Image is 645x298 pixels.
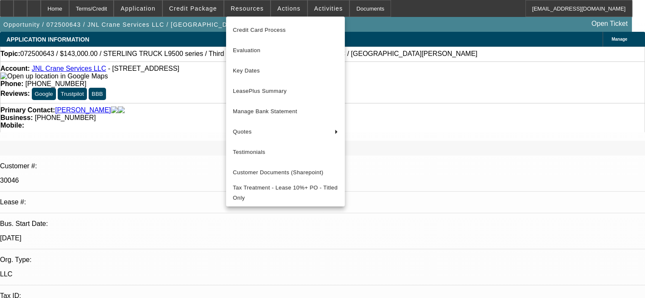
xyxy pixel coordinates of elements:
[233,66,338,76] span: Key Dates
[233,45,338,56] span: Evaluation
[233,167,338,178] span: Customer Documents (Sharepoint)
[233,183,338,203] span: Tax Treatment - Lease 10%+ PO - Titled Only
[233,86,338,96] span: LeasePlus Summary
[233,106,338,117] span: Manage Bank Statement
[233,127,328,137] span: Quotes
[233,147,338,157] span: Testimonials
[233,25,338,35] span: Credit Card Process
